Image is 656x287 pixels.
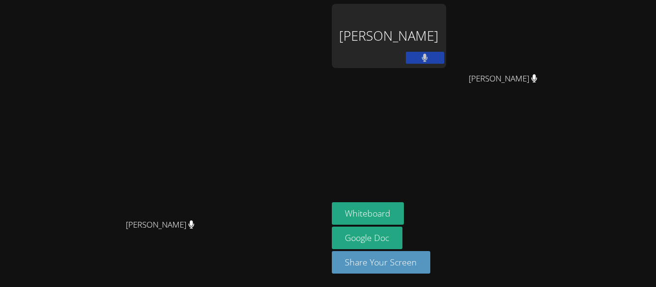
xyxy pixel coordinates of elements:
[332,4,446,68] div: [PERSON_NAME]
[332,227,403,249] a: Google Doc
[126,218,194,232] span: [PERSON_NAME]
[469,72,537,86] span: [PERSON_NAME]
[332,202,404,225] button: Whiteboard
[332,251,431,274] button: Share Your Screen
